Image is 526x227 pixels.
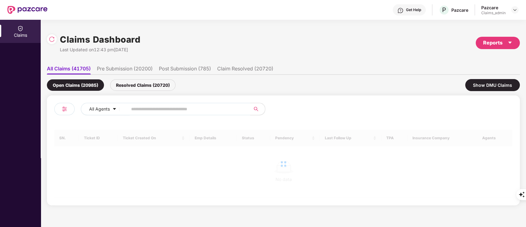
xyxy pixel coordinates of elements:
[481,5,506,11] div: Pazcare
[442,6,446,14] span: P
[7,6,48,14] img: New Pazcare Logo
[451,7,468,13] div: Pazcare
[512,7,517,12] img: svg+xml;base64,PHN2ZyBpZD0iRHJvcGRvd24tMzJ4MzIiIHhtbG5zPSJodHRwOi8vd3d3LnczLm9yZy8yMDAwL3N2ZyIgd2...
[397,7,404,14] img: svg+xml;base64,PHN2ZyBpZD0iSGVscC0zMngzMiIgeG1sbnM9Imh0dHA6Ly93d3cudzMub3JnLzIwMDAvc3ZnIiB3aWR0aD...
[17,25,23,32] img: svg+xml;base64,PHN2ZyBpZD0iQ2xhaW0iIHhtbG5zPSJodHRwOi8vd3d3LnczLm9yZy8yMDAwL3N2ZyIgd2lkdGg9IjIwIi...
[406,7,421,12] div: Get Help
[481,11,506,15] div: Claims_admin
